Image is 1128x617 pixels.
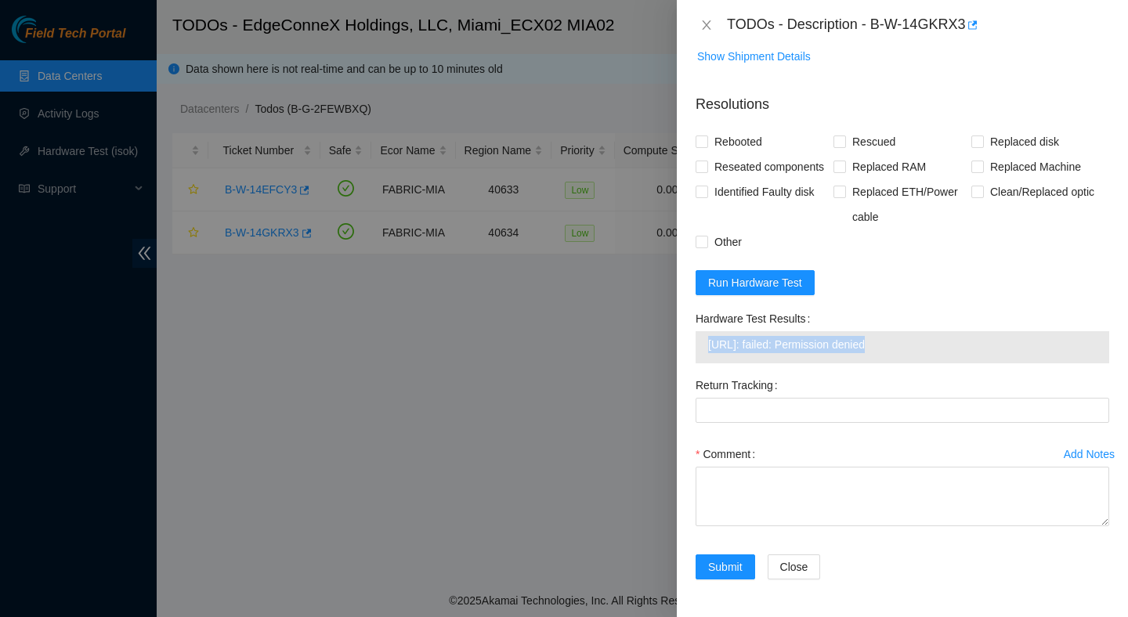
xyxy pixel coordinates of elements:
span: close [700,19,713,31]
span: Replaced ETH/Power cable [846,179,971,229]
button: Close [696,18,718,33]
span: Rebooted [708,129,768,154]
div: TODOs - Description - B-W-14GKRX3 [727,13,1109,38]
input: Return Tracking [696,398,1109,423]
span: [URL]: failed: Permission denied [708,336,1097,353]
label: Return Tracking [696,373,784,398]
span: Replaced RAM [846,154,932,179]
span: Show Shipment Details [697,48,811,65]
span: Run Hardware Test [708,274,802,291]
span: Reseated components [708,154,830,179]
textarea: Comment [696,467,1109,526]
span: Rescued [846,129,902,154]
button: Close [768,554,821,579]
span: Close [780,558,808,576]
button: Add Notes [1063,442,1115,467]
button: Run Hardware Test [696,270,815,295]
span: Identified Faulty disk [708,179,821,204]
button: Submit [696,554,755,579]
div: Add Notes [1064,449,1115,460]
p: Resolutions [696,81,1109,115]
span: Clean/Replaced optic [984,179,1101,204]
label: Comment [696,442,761,467]
label: Hardware Test Results [696,306,816,331]
button: Show Shipment Details [696,44,812,69]
span: Replaced disk [984,129,1065,154]
span: Other [708,229,748,254]
span: Submit [708,558,743,576]
span: Replaced Machine [984,154,1087,179]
